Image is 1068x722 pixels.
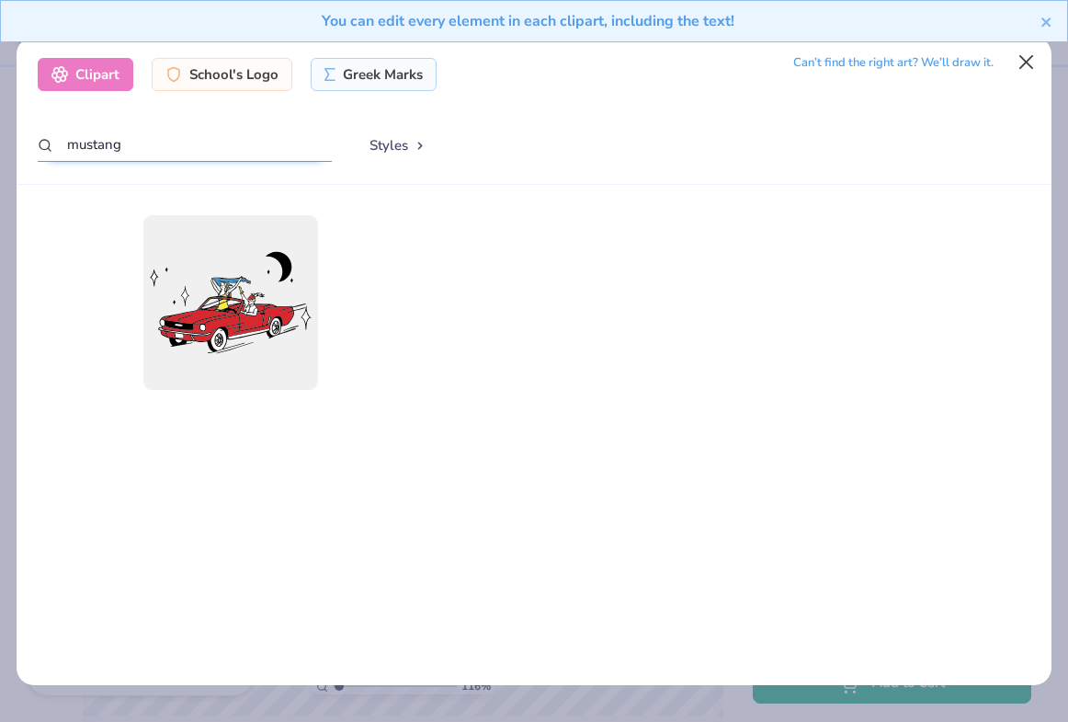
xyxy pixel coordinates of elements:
[1008,45,1043,80] button: Close
[311,58,437,91] div: Greek Marks
[38,58,133,91] div: Clipart
[1040,10,1053,32] button: close
[793,47,994,79] div: Can’t find the right art? We’ll draw it.
[152,58,292,91] div: School's Logo
[15,10,1040,32] div: You can edit every element in each clipart, including the text!
[350,128,446,163] button: Styles
[38,128,332,162] input: Search by name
